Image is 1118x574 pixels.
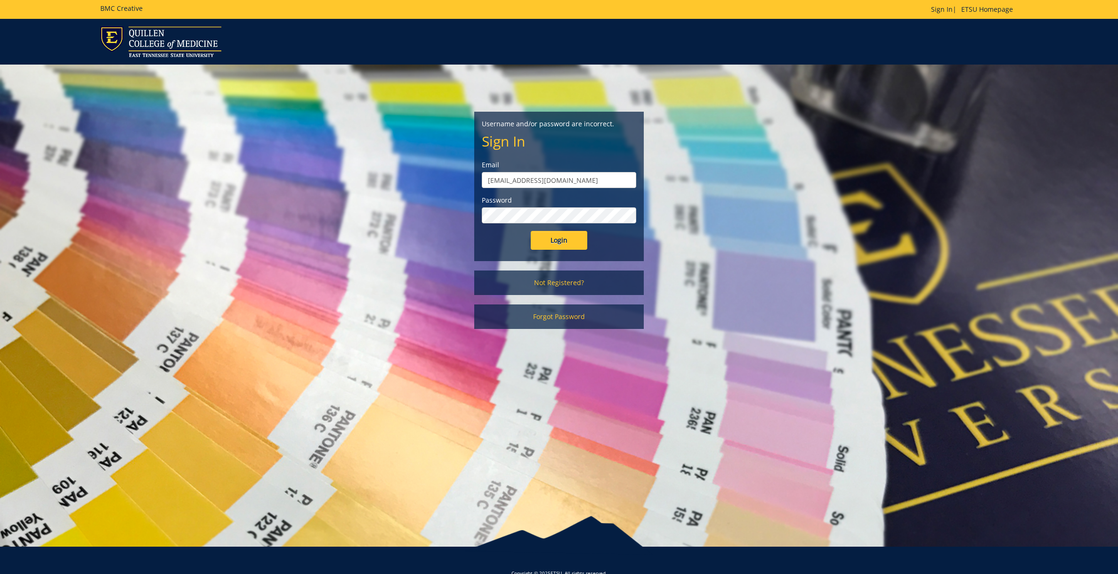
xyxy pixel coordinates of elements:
[531,231,587,250] input: Login
[482,196,636,205] label: Password
[956,5,1018,14] a: ETSU Homepage
[482,160,636,170] label: Email
[482,119,636,129] p: Username and/or password are incorrect.
[931,5,953,14] a: Sign In
[474,271,644,295] a: Not Registered?
[931,5,1018,14] p: |
[482,133,636,149] h2: Sign In
[100,26,221,57] img: ETSU logo
[100,5,143,12] h5: BMC Creative
[474,304,644,329] a: Forgot Password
